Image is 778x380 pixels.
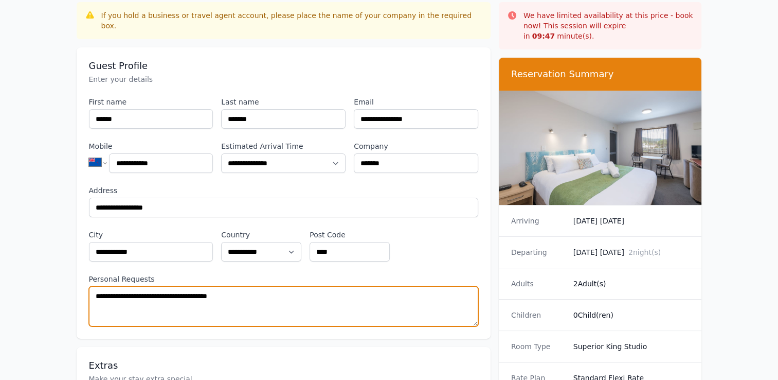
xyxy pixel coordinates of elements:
dd: 2 Adult(s) [573,279,690,289]
div: If you hold a business or travel agent account, please place the name of your company in the requ... [101,10,482,31]
dd: [DATE] [DATE] [573,216,690,226]
img: Superior King Studio [499,91,702,205]
dt: Room Type [511,341,565,352]
p: We have limited availability at this price - book now! This session will expire in minute(s). [523,10,694,41]
h3: Guest Profile [89,60,478,72]
label: Post Code [310,230,390,240]
label: Personal Requests [89,274,478,284]
dt: Departing [511,247,565,257]
label: First name [89,97,213,107]
h3: Reservation Summary [511,68,690,80]
p: Enter your details [89,74,478,84]
dd: [DATE] [DATE] [573,247,690,257]
strong: 09 : 47 [532,32,555,40]
label: Company [354,141,478,151]
span: 2 night(s) [628,248,661,256]
dt: Adults [511,279,565,289]
h3: Extras [89,359,478,372]
label: Email [354,97,478,107]
label: Address [89,185,478,196]
dt: Children [511,310,565,320]
label: Last name [221,97,346,107]
dd: Superior King Studio [573,341,690,352]
dd: 0 Child(ren) [573,310,690,320]
label: Estimated Arrival Time [221,141,346,151]
label: City [89,230,213,240]
dt: Arriving [511,216,565,226]
label: Mobile [89,141,213,151]
label: Country [221,230,301,240]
